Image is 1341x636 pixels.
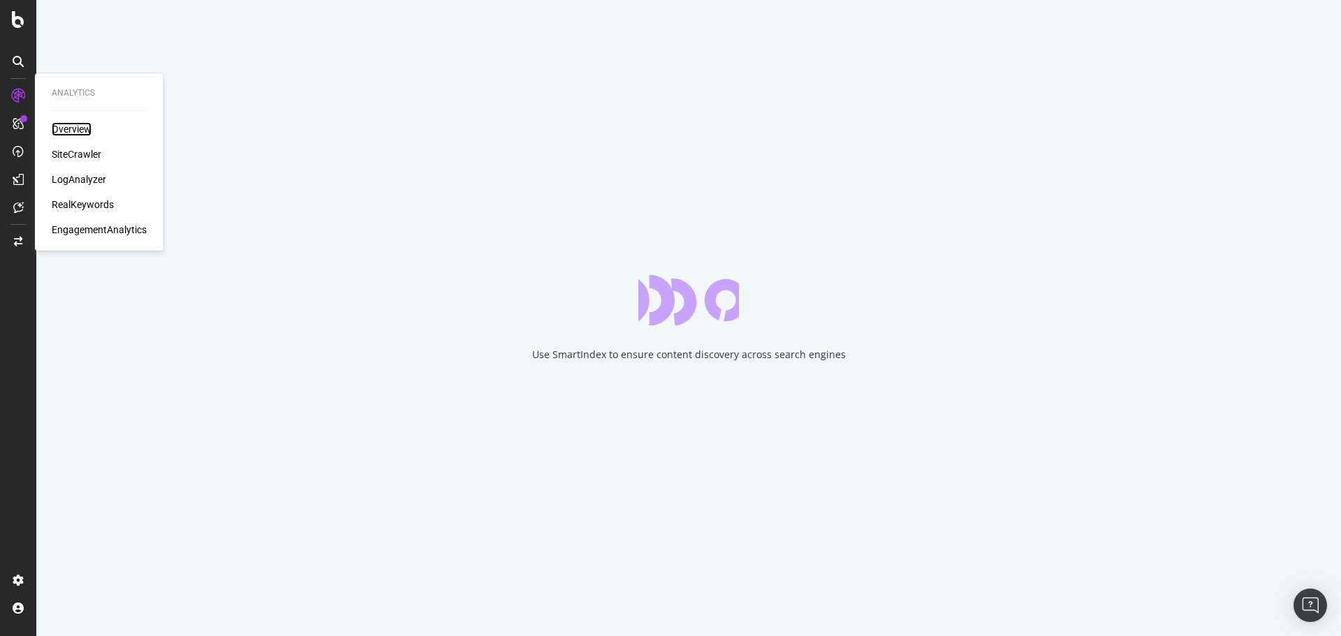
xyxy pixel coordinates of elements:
div: Analytics [52,87,147,99]
a: Overview [52,122,91,136]
a: RealKeywords [52,198,114,212]
div: animation [638,275,739,325]
a: SiteCrawler [52,147,101,161]
div: Use SmartIndex to ensure content discovery across search engines [532,348,846,362]
div: Open Intercom Messenger [1294,589,1327,622]
a: EngagementAnalytics [52,223,147,237]
a: LogAnalyzer [52,172,106,186]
